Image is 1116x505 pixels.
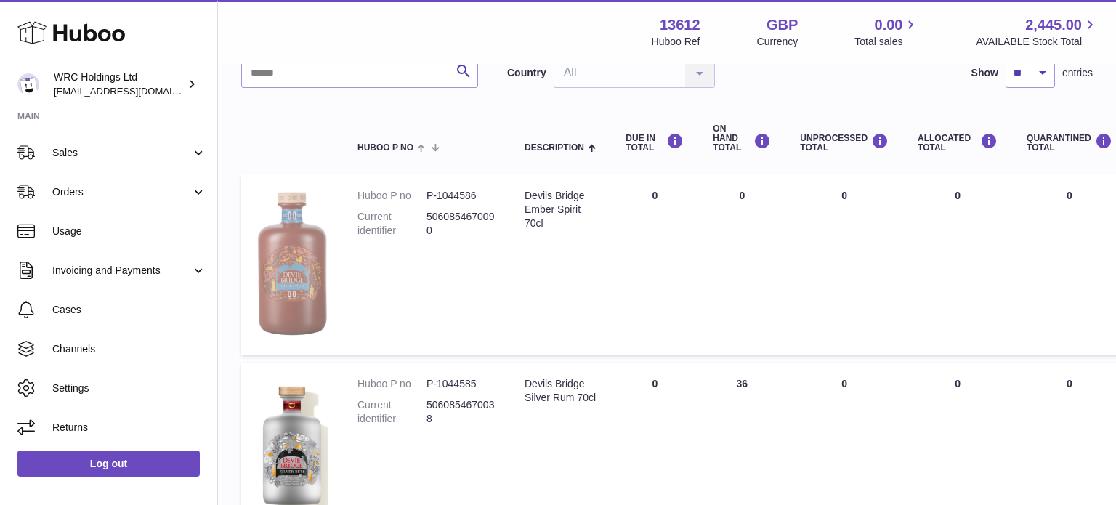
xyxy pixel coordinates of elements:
dt: Current identifier [357,210,426,238]
div: WRC Holdings Ltd [54,70,185,98]
div: ON HAND Total [713,124,771,153]
dt: Huboo P no [357,189,426,203]
span: Description [525,143,584,153]
div: DUE IN TOTAL [626,133,684,153]
dd: 5060854670038 [426,398,496,426]
strong: 13612 [660,15,700,35]
span: Returns [52,421,206,435]
a: 2,445.00 AVAILABLE Stock Total [976,15,1099,49]
img: product image [256,189,328,337]
a: 0.00 Total sales [854,15,919,49]
span: Sales [52,146,191,160]
td: 0 [698,174,785,355]
td: 0 [785,174,903,355]
td: 0 [611,174,698,355]
span: Invoicing and Payments [52,264,191,278]
label: Show [971,66,998,80]
span: AVAILABLE Stock Total [976,35,1099,49]
span: Huboo P no [357,143,413,153]
dd: P-1044585 [426,377,496,391]
span: Orders [52,185,191,199]
div: Devils Bridge Ember Spirit 70cl [525,189,597,230]
span: [EMAIL_ADDRESS][DOMAIN_NAME] [54,85,214,97]
span: Channels [52,342,206,356]
span: Usage [52,225,206,238]
span: 0 [1067,378,1072,389]
label: Country [507,66,546,80]
span: Cases [52,303,206,317]
dt: Huboo P no [357,377,426,391]
span: 0 [1067,190,1072,201]
dd: 5060854670090 [426,210,496,238]
span: Total sales [854,35,919,49]
span: 2,445.00 [1025,15,1082,35]
strong: GBP [767,15,798,35]
a: Log out [17,451,200,477]
dt: Current identifier [357,398,426,426]
td: 0 [903,174,1012,355]
div: QUARANTINED Total [1027,133,1112,153]
img: lg@wrcholdings.co.uk [17,73,39,95]
div: Huboo Ref [652,35,700,49]
span: 0.00 [875,15,903,35]
span: entries [1062,66,1093,80]
dd: P-1044586 [426,189,496,203]
div: ALLOCATED Total [918,133,998,153]
div: Currency [757,35,798,49]
div: Devils Bridge Silver Rum 70cl [525,377,597,405]
div: UNPROCESSED Total [800,133,889,153]
span: Settings [52,381,206,395]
